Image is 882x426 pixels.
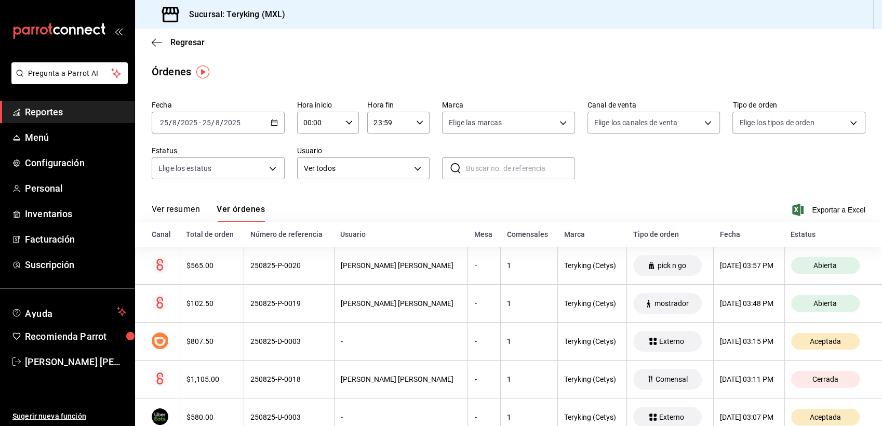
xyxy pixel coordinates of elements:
[169,118,172,127] span: /
[152,64,191,79] div: Órdenes
[177,118,180,127] span: /
[181,8,285,21] h3: Sucursal: Teryking (MXL)
[211,118,215,127] span: /
[25,232,126,246] span: Facturación
[297,147,430,154] label: Usuario
[25,258,126,272] span: Suscripción
[25,305,113,318] span: Ayuda
[507,299,551,308] div: 1
[564,337,620,345] div: Teryking (Cetys)
[199,118,201,127] span: -
[507,230,552,238] div: Comensales
[152,147,285,154] label: Estatus
[449,117,502,128] span: Elige las marcas
[172,118,177,127] input: --
[808,375,843,383] span: Cerrada
[474,337,494,345] div: -
[186,230,238,238] div: Total de orden
[196,65,209,78] img: Tooltip marker
[806,337,845,345] span: Aceptada
[474,261,494,270] div: -
[11,62,128,84] button: Pregunta a Parrot AI
[186,261,238,270] div: $565.00
[25,355,126,369] span: [PERSON_NAME] [PERSON_NAME]
[152,101,285,109] label: Fecha
[442,101,575,109] label: Marca
[474,413,494,421] div: -
[650,299,693,308] span: mostrador
[341,261,462,270] div: [PERSON_NAME] [PERSON_NAME]
[341,375,462,383] div: [PERSON_NAME] [PERSON_NAME]
[220,118,223,127] span: /
[794,204,865,216] button: Exportar a Excel
[651,375,692,383] span: Comensal
[152,204,200,222] button: Ver resumen
[507,375,551,383] div: 1
[25,207,126,221] span: Inventarios
[564,230,620,238] div: Marca
[304,163,411,174] span: Ver todos
[7,75,128,86] a: Pregunta a Parrot AI
[152,204,265,222] div: navigation tabs
[250,375,328,383] div: 250825-P-0018
[223,118,241,127] input: ----
[474,299,494,308] div: -
[250,337,328,345] div: 250825-D-0003
[594,117,677,128] span: Elige los canales de venta
[367,101,430,109] label: Hora fin
[12,411,126,422] span: Sugerir nueva función
[159,118,169,127] input: --
[341,337,462,345] div: -
[25,329,126,343] span: Recomienda Parrot
[655,413,688,421] span: Externo
[507,413,551,421] div: 1
[217,204,265,222] button: Ver órdenes
[170,37,205,47] span: Regresar
[180,118,198,127] input: ----
[186,375,238,383] div: $1,105.00
[25,105,126,119] span: Reportes
[653,261,690,270] span: pick n go
[215,118,220,127] input: --
[474,375,494,383] div: -
[809,261,841,270] span: Abierta
[564,261,620,270] div: Teryking (Cetys)
[809,299,841,308] span: Abierta
[655,337,688,345] span: Externo
[250,230,328,238] div: Número de referencia
[633,230,707,238] div: Tipo de orden
[732,101,865,109] label: Tipo de orden
[720,413,778,421] div: [DATE] 03:07 PM
[297,101,359,109] label: Hora inicio
[466,158,575,179] input: Buscar no. de referencia
[25,130,126,144] span: Menú
[720,299,778,308] div: [DATE] 03:48 PM
[739,117,814,128] span: Elige los tipos de orden
[720,337,778,345] div: [DATE] 03:15 PM
[25,156,126,170] span: Configuración
[158,163,211,174] span: Elige los estatus
[28,68,112,79] span: Pregunta a Parrot AI
[341,299,462,308] div: [PERSON_NAME] [PERSON_NAME]
[564,413,620,421] div: Teryking (Cetys)
[186,337,238,345] div: $807.50
[474,230,495,238] div: Mesa
[806,413,845,421] span: Aceptada
[720,230,778,238] div: Fecha
[720,375,778,383] div: [DATE] 03:11 PM
[186,413,238,421] div: $580.00
[564,375,620,383] div: Teryking (Cetys)
[340,230,462,238] div: Usuario
[507,261,551,270] div: 1
[791,230,865,238] div: Estatus
[250,413,328,421] div: 250825-U-0003
[564,299,620,308] div: Teryking (Cetys)
[341,413,462,421] div: -
[250,299,328,308] div: 250825-P-0019
[152,37,205,47] button: Regresar
[152,230,173,238] div: Canal
[507,337,551,345] div: 1
[202,118,211,127] input: --
[114,27,123,35] button: open_drawer_menu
